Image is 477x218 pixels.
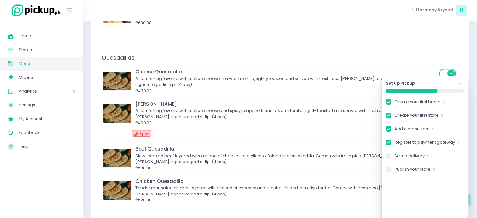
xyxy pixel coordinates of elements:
[135,100,437,108] div: [PERSON_NAME]
[395,99,441,107] a: Create your first brand
[19,129,75,137] span: Feedback
[19,142,75,151] span: Help
[100,97,460,142] td: Jalapeno Quesadilla[PERSON_NAME]A comforting favorite with melted cheese and spicy jalapeno bits ...
[100,52,136,63] span: Quesadillas
[19,60,75,68] span: Menu
[135,145,437,152] div: Beef Quesadilla
[135,88,437,94] div: ₱430.00
[140,131,149,136] span: Spicy
[135,185,437,197] div: Tender marinated chicken layered with a blend of cheeses and cilantro , folded in a crisp tortill...
[135,165,437,171] div: ₱590.00
[133,130,138,136] span: 🌶️
[19,32,75,40] span: Home
[100,65,460,97] td: Cheese QuesadillaCheese QuesadillaA comforting favorite with melted cheese in a warm tortilla, li...
[19,101,75,109] span: Settings
[411,7,415,13] span: Hi,
[395,112,439,121] a: Create your first store
[135,197,437,203] div: ₱520.00
[135,153,437,165] div: Slow-cooked beef layered with a blend of cheeses and cilantro, folded in a crisp tortilla. Comes ...
[135,108,437,120] div: A comforting favorite with melted cheese and spicy jalapeno bits in a warm tortilla, lightly toas...
[395,166,431,175] a: Publish your store
[19,46,75,54] span: Stores
[19,87,55,95] span: Analytics
[135,120,437,126] div: ₱490.00
[395,139,455,148] a: Register to payment gateway
[8,3,61,17] img: logo
[395,153,425,161] a: Set up delivery
[19,115,75,123] span: My Account
[135,68,437,75] div: Cheese Quesadilla
[100,142,460,174] td: Beef QuesadillaBeef QuesadillaSlow-cooked beef layered with a blend of cheeses and cilantro, fold...
[135,76,437,88] div: A comforting favorite with melted cheese in a warm tortilla, lightly toasted and served with fres...
[103,149,131,167] img: Beef Quesadilla
[103,181,131,200] img: Chicken Quesadilla
[103,72,131,90] img: Cheese Quesadilla
[416,7,453,13] span: Harmony Krystel
[395,126,430,134] a: Add a menu item
[103,104,131,123] img: Jalapeno Quesadilla
[135,178,437,185] div: Chicken Quesadilla
[386,80,415,87] strong: Set up Pickup
[456,5,467,16] span: H
[19,73,75,82] span: Orders
[100,174,460,206] td: Chicken QuesadillaChicken QuesadillaTender marinated chicken layered with a blend of cheeses and ...
[135,20,437,26] div: ₱630.00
